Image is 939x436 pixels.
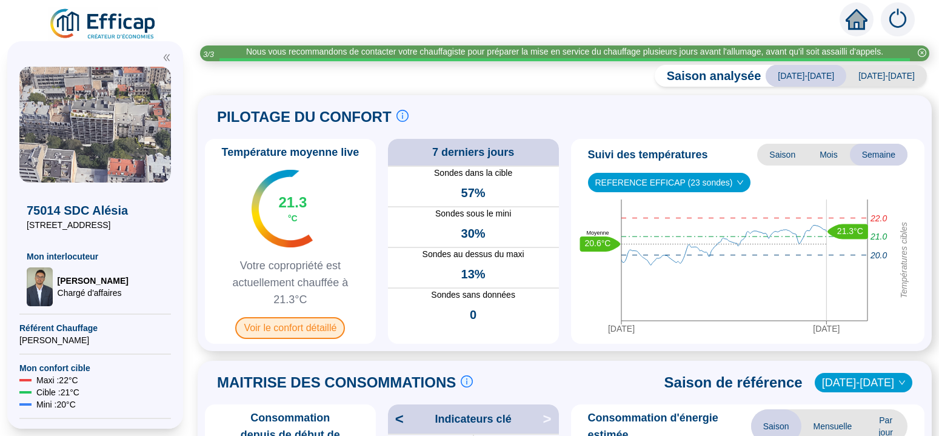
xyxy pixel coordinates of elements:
span: Sondes sous le mini [388,207,559,220]
span: Mois [807,144,850,166]
span: [STREET_ADDRESS] [27,219,164,231]
tspan: 20.0 [870,250,887,260]
img: indicateur températures [252,170,313,247]
tspan: Températures cibles [898,222,908,298]
span: Sondes dans la cible [388,167,559,179]
span: 21.3 [279,193,307,212]
span: Mini : 20 °C [36,398,76,411]
text: 20.6°C [584,238,610,248]
text: Moyenne [586,230,609,236]
tspan: 21.0 [870,232,887,241]
span: info-circle [461,375,473,387]
span: < [388,409,404,429]
span: Saison de référence [664,373,803,392]
img: Chargé d'affaires [27,267,53,306]
span: Référent Chauffage [19,322,171,334]
span: 0 [470,306,476,323]
tspan: [DATE] [607,324,634,334]
span: 75014 SDC Alésia [27,202,164,219]
span: close-circle [918,49,926,57]
img: efficap energie logo [48,7,158,41]
tspan: [DATE] [813,324,840,334]
span: info-circle [396,110,409,122]
span: PILOTAGE DU CONFORT [217,107,392,127]
span: 2023-2024 [822,374,905,392]
span: Saison analysée [655,67,761,84]
span: 7 derniers jours [432,144,514,161]
span: 30% [461,225,486,242]
span: [PERSON_NAME] [58,275,129,287]
i: 3 / 3 [203,50,214,59]
span: Sondes au dessus du maxi [388,248,559,261]
text: 21.3°C [837,226,863,236]
span: Votre copropriété est actuellement chauffée à 21.3°C [210,257,371,308]
div: Nous vous recommandons de contacter votre chauffagiste pour préparer la mise en service du chauff... [246,45,883,58]
span: Saison [757,144,807,166]
span: 57% [461,184,486,201]
span: Semaine [850,144,907,166]
span: double-left [162,53,171,62]
span: Mon confort cible [19,362,171,374]
span: Voir le confort détaillé [235,317,345,339]
span: down [898,379,906,386]
span: Température moyenne live [215,144,367,161]
span: Maxi : 22 °C [36,374,78,386]
img: alerts [881,2,915,36]
span: home [846,8,867,30]
span: Cible : 21 °C [36,386,79,398]
span: 13% [461,266,486,283]
span: °C [288,212,298,224]
span: Mon interlocuteur [27,250,164,263]
span: [DATE]-[DATE] [846,65,927,87]
span: down [737,179,744,186]
span: Chargé d'affaires [58,287,129,299]
span: Indicateurs clé [435,411,512,428]
span: REFERENCE EFFICAP (23 sondes) [595,173,744,192]
span: MAITRISE DES CONSOMMATIONS [217,373,456,392]
tspan: 22.0 [870,213,887,223]
span: [PERSON_NAME] [19,334,171,346]
span: [DATE]-[DATE] [766,65,846,87]
span: > [543,409,558,429]
span: Sondes sans données [388,289,559,301]
span: Suivi des températures [588,146,708,163]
